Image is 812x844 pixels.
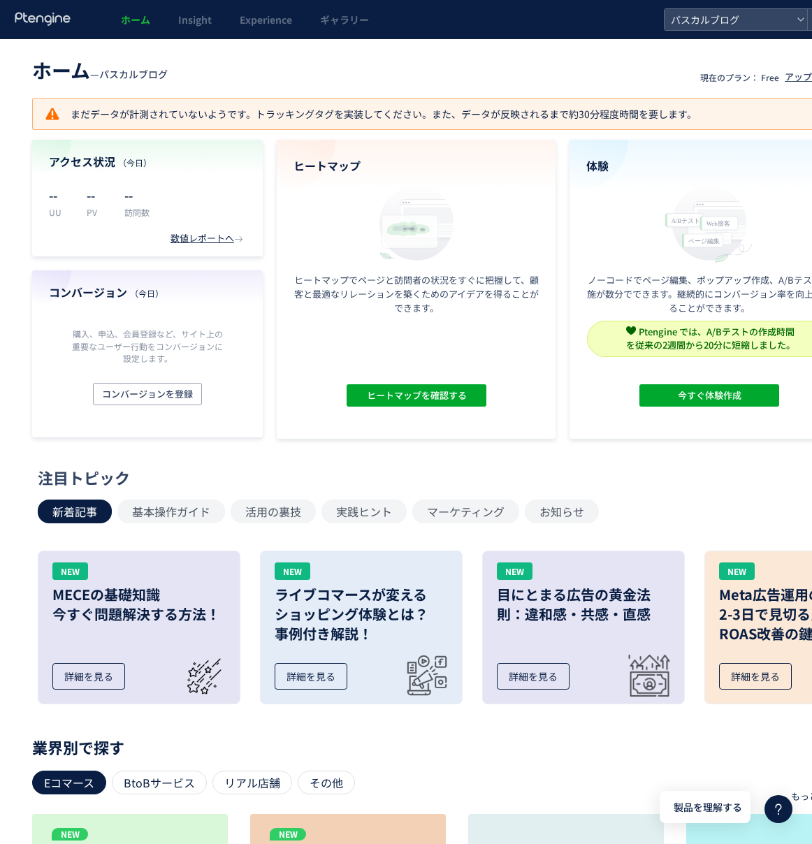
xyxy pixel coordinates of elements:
span: Experience [240,13,292,27]
div: 詳細を見る [52,663,125,690]
div: NEW [719,562,755,580]
p: 訪問数 [124,206,150,218]
h3: MECEの基礎知識 今すぐ問題解決する方法！ [52,585,226,624]
span: ギャラリー [320,13,369,27]
p: NEW [52,828,88,841]
span: 今すぐ体験作成 [677,384,741,407]
img: svg+xml,%3c [630,326,640,335]
span: パスカルブログ [99,67,168,81]
span: Insight [178,13,212,27]
button: 活用の裏技 [231,500,316,523]
p: UU [49,206,70,218]
p: PV [87,206,108,218]
span: 製品を理解する [674,800,742,815]
div: 詳細を見る [275,663,347,690]
div: NEW [275,562,310,580]
div: 詳細を見る [719,663,792,690]
span: ホーム [121,13,150,27]
p: 現在のプラン： Free [700,71,779,83]
div: 詳細を見る [497,663,570,690]
span: ヒートマップを確認する [366,384,466,407]
span: （今日） [118,157,152,168]
button: 今すぐ体験作成 [639,384,779,407]
span: コンバージョンを登録 [102,383,193,405]
div: NEW [497,562,532,580]
p: 購入、申込、会員登録など、サイト上の重要なユーザー行動をコンバージョンに設定します。 [68,328,226,363]
div: 数値レポートへ [171,232,246,245]
button: 基本操作ガイド [117,500,225,523]
a: NEW目にとまる広告の黄金法則：違和感・共感・直感詳細を見る [482,551,685,704]
span: （今日） [130,287,164,299]
p: NEW [270,828,306,841]
p: -- [124,184,150,206]
button: 新着記事 [38,500,112,523]
p: ヒートマップでページと訪問者の状況をすぐに把握して、顧客と最適なリレーションを築くためのアイデアを得ることができます。 [293,273,539,315]
div: — [32,56,168,84]
a: NEWライブコマースが変えるショッピング体験とは？事例付き解説！詳細を見る [260,551,463,704]
h4: アクセス状況 [49,154,246,170]
h4: ヒートマップ [293,158,539,174]
span: Ptengineでは既に18,000以上の体験 が作成されています。 [643,325,790,351]
a: NEWMECEの基礎知識今すぐ問題解決する方法！詳細を見る [38,551,240,704]
p: まだデータが計測されていないようです。トラッキングタグを実装してください。また、データが反映されるまで約30分程度時間を要します。 [44,105,697,122]
p: -- [87,184,108,206]
button: ヒートマップを確認する [347,384,486,407]
div: その他 [298,771,355,794]
button: 実践ヒント [321,500,407,523]
div: Eコマース [32,771,106,794]
p: -- [49,184,70,206]
h4: コンバージョン [49,284,246,300]
div: BtoBサービス [112,771,207,794]
h3: ライブコマースが変える ショッピング体験とは？ 事例付き解説！ [275,585,448,643]
div: リアル店舗 [212,771,292,794]
button: コンバージョンを登録 [93,383,202,405]
span: パスカルブログ [667,9,791,30]
img: home_experience_onbo_jp-C5-EgdA0.svg [658,182,760,264]
button: マーケティング [412,500,519,523]
span: ホーム [32,56,90,84]
h3: 目にとまる広告の黄金法則：違和感・共感・直感 [497,585,670,624]
div: NEW [52,562,88,580]
button: お知らせ [525,500,599,523]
